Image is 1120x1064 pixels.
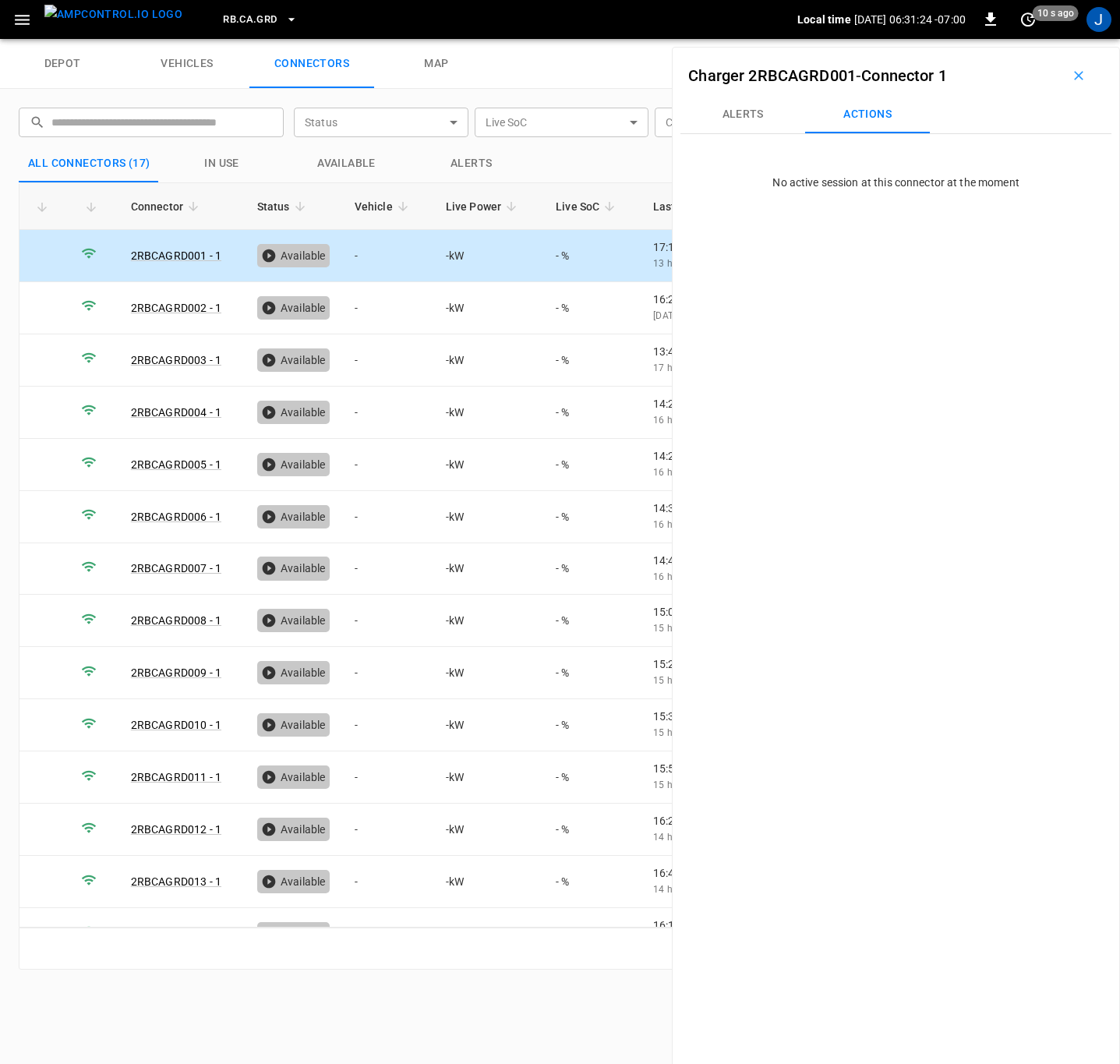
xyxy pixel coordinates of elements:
p: 14:46 [653,553,778,568]
a: 2RBCAGRD005 - 1 [131,458,221,471]
td: - [342,334,433,387]
span: 15 hours ago [653,675,713,686]
a: 2RBCAGRD001 - 1 [131,249,221,262]
a: 2RBCAGRD004 - 1 [131,406,221,419]
a: connectors [249,39,374,89]
td: - % [543,334,641,387]
a: vehicles [125,39,249,89]
td: - % [543,230,641,282]
span: 16 hours ago [653,519,713,530]
p: 15:50 [653,761,778,776]
td: - kW [433,595,544,647]
span: Live Power [446,197,522,216]
a: 2RBCAGRD009 - 1 [131,666,221,679]
td: - [342,543,433,596]
div: Available [257,296,330,320]
p: 17:16 [653,239,778,255]
a: 2RBCAGRD012 - 1 [131,823,221,836]
td: - % [543,751,641,804]
a: 2RBCAGRD003 - 1 [131,354,221,366]
p: 16:27 [653,292,778,307]
div: Available [257,661,330,684]
div: Available [257,922,330,946]
td: - % [543,595,641,647]
span: Status [257,197,310,216]
div: Available [257,765,330,789]
div: Available [257,557,330,580]
p: 16:14 [653,917,778,933]
span: Last Session Start [653,197,765,216]
span: 13 hours ago [653,258,713,269]
td: - kW [433,230,544,282]
span: 14 hours ago [653,832,713,843]
td: - [342,595,433,647]
div: Available [257,348,330,372]
td: - kW [433,856,544,908]
p: 14:35 [653,500,778,516]
td: - kW [433,699,544,751]
td: - % [543,491,641,543]
td: - kW [433,439,544,491]
td: - % [543,439,641,491]
span: 16 hours ago [653,467,713,478]
a: Charger 2RBCAGRD001 [688,66,856,85]
span: 15 hours ago [653,727,713,738]
div: Available [257,713,330,737]
p: 15:07 [653,604,778,620]
td: - % [543,908,641,960]
button: Actions [805,96,930,133]
p: 14:22 [653,396,778,412]
td: - [342,282,433,334]
td: - kW [433,751,544,804]
td: - kW [433,491,544,543]
td: - % [543,282,641,334]
td: - [342,908,433,960]
span: RB.CA.GRD [223,11,277,29]
a: map [374,39,499,89]
span: Vehicle [355,197,413,216]
span: 17 hours ago [653,362,713,373]
div: Connectors submenus tabs [680,96,1111,133]
button: Alerts [680,96,805,133]
span: Connector [131,197,203,216]
a: Connector 1 [861,66,947,85]
td: - % [543,387,641,439]
p: 16:26 [653,813,778,829]
div: Available [257,609,330,632]
a: 2RBCAGRD010 - 1 [131,719,221,731]
a: 2RBCAGRD007 - 1 [131,562,221,574]
td: - [342,699,433,751]
td: - kW [433,334,544,387]
img: ampcontrol.io logo [44,5,182,24]
h6: - [688,63,947,88]
a: 2RBCAGRD008 - 1 [131,614,221,627]
span: Live SoC [556,197,620,216]
td: - % [543,856,641,908]
td: - kW [433,387,544,439]
td: - [342,647,433,699]
div: Available [257,453,330,476]
td: - % [543,699,641,751]
div: profile-icon [1086,7,1111,32]
a: 2RBCAGRD011 - 1 [131,771,221,783]
td: - [342,856,433,908]
td: - kW [433,543,544,596]
p: 14:27 [653,448,778,464]
p: 15:32 [653,709,778,724]
button: in use [160,145,284,182]
span: [DATE] [653,310,682,321]
td: - [342,387,433,439]
td: - kW [433,908,544,960]
p: Local time [797,12,851,27]
div: Available [257,244,330,267]
span: 15 hours ago [653,779,713,790]
td: - kW [433,647,544,699]
button: RB.CA.GRD [217,5,303,35]
button: Available [284,145,409,182]
td: - % [543,543,641,596]
span: 16 hours ago [653,571,713,582]
p: No active session at this connector at the moment [772,175,1019,191]
td: - [342,491,433,543]
p: [DATE] 06:31:24 -07:00 [854,12,966,27]
span: 15 hours ago [653,623,713,634]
